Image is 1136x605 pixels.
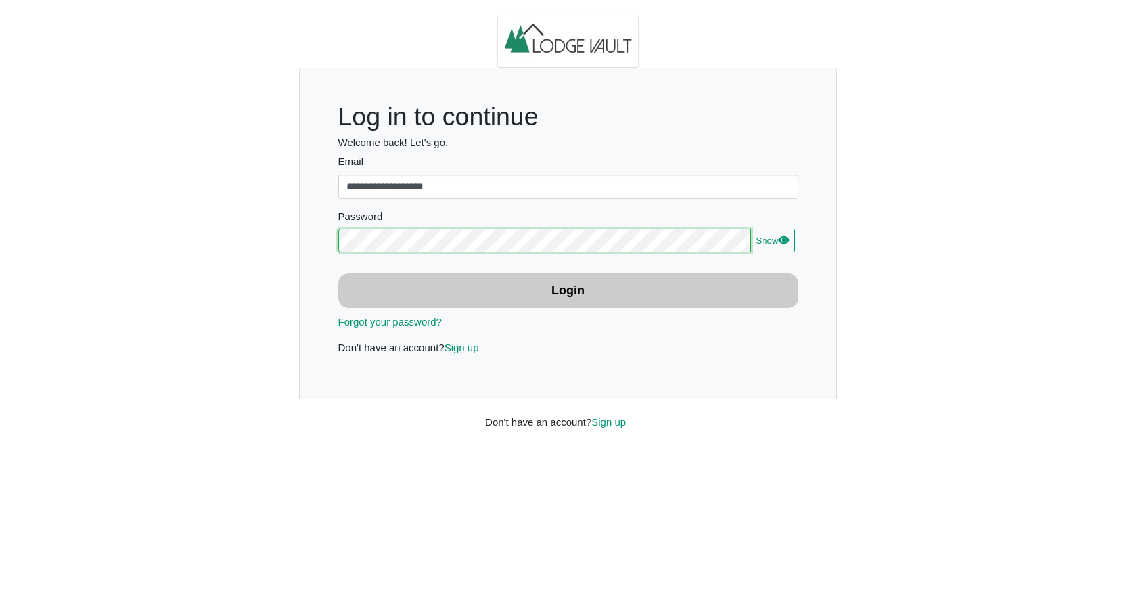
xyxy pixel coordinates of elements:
[591,416,626,428] a: Sign up
[778,234,789,245] svg: eye fill
[338,102,798,132] h1: Log in to continue
[497,16,639,68] img: logo.2b93711c.jpg
[475,399,661,430] div: Don't have an account?
[750,229,795,253] button: Showeye fill
[338,273,798,308] button: Login
[338,137,798,149] h6: Welcome back! Let's go.
[551,284,585,297] b: Login
[338,154,798,170] label: Email
[338,209,798,229] legend: Password
[445,342,479,353] a: Sign up
[338,316,442,328] a: Forgot your password?
[338,340,798,356] p: Don't have an account?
